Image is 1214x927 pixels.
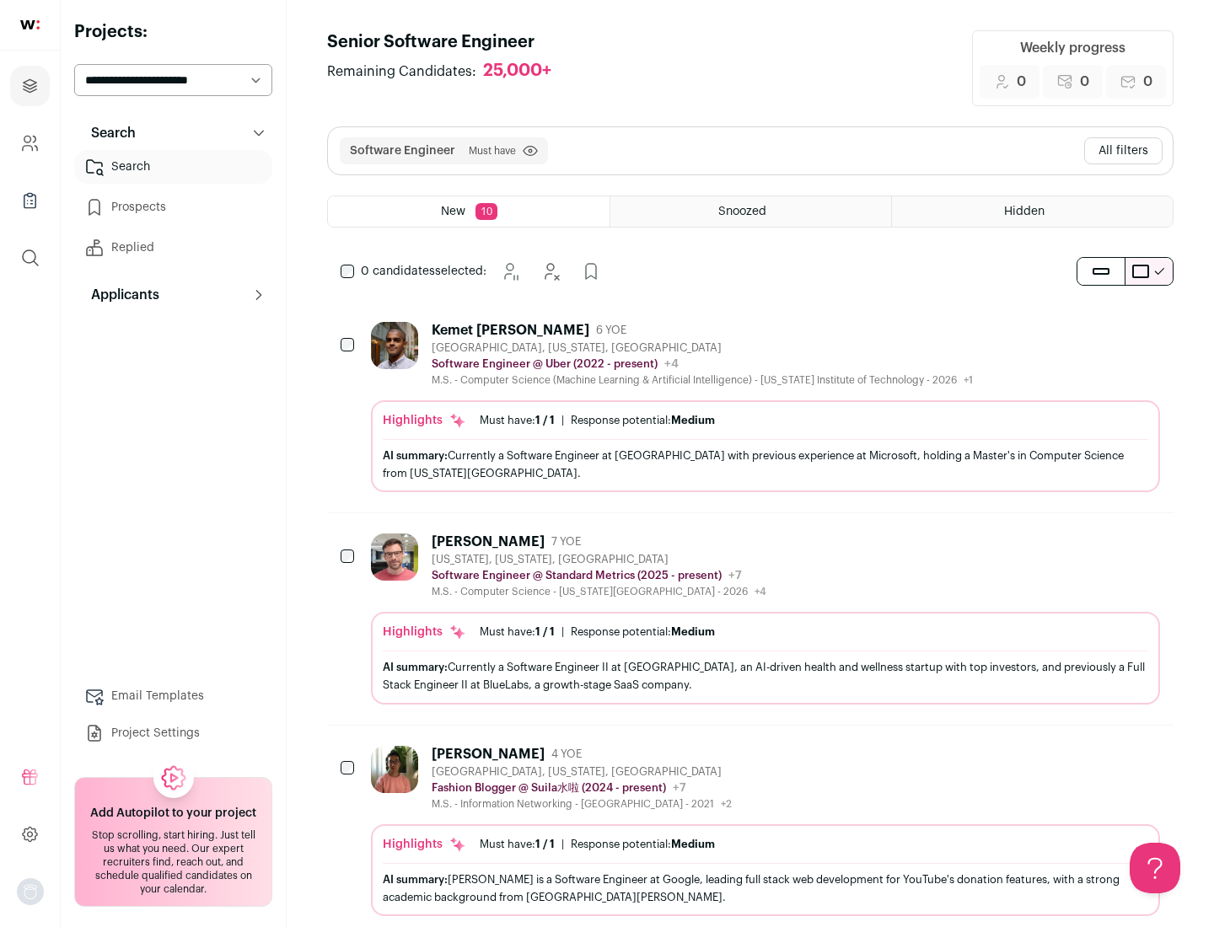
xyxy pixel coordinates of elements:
a: [PERSON_NAME] 4 YOE [GEOGRAPHIC_DATA], [US_STATE], [GEOGRAPHIC_DATA] Fashion Blogger @ Suila水啦 (2... [371,746,1160,916]
p: Software Engineer @ Uber (2022 - present) [432,357,658,371]
span: 0 candidates [361,265,435,277]
a: Company Lists [10,180,50,221]
div: Response potential: [571,625,715,639]
span: 1 / 1 [535,415,555,426]
div: Must have: [480,838,555,851]
img: 1d26598260d5d9f7a69202d59cf331847448e6cffe37083edaed4f8fc8795bfe [371,322,418,369]
iframe: Help Scout Beacon - Open [1130,843,1180,893]
button: Add to Prospects [574,255,608,288]
img: wellfound-shorthand-0d5821cbd27db2630d0214b213865d53afaa358527fdda9d0ea32b1df1b89c2c.svg [20,20,40,29]
div: [US_STATE], [US_STATE], [GEOGRAPHIC_DATA] [432,553,766,566]
p: Fashion Blogger @ Suila水啦 (2024 - present) [432,781,666,795]
img: 0fb184815f518ed3bcaf4f46c87e3bafcb34ea1ec747045ab451f3ffb05d485a [371,533,418,581]
span: 7 YOE [551,535,581,549]
span: 0 [1080,72,1089,92]
a: Add Autopilot to your project Stop scrolling, start hiring. Just tell us what you need. Our exper... [74,777,272,907]
h2: Projects: [74,20,272,44]
span: +1 [964,375,973,385]
span: Must have [469,144,516,158]
div: Kemet [PERSON_NAME] [432,322,589,339]
span: Medium [671,626,715,637]
div: [GEOGRAPHIC_DATA], [US_STATE], [GEOGRAPHIC_DATA] [432,765,732,779]
p: Applicants [81,285,159,305]
span: +4 [664,358,679,370]
span: Medium [671,839,715,849]
span: +7 [728,570,742,581]
a: Company and ATS Settings [10,123,50,163]
div: Currently a Software Engineer II at [GEOGRAPHIC_DATA], an AI-driven health and wellness startup w... [383,658,1148,694]
div: Highlights [383,412,466,429]
span: Hidden [1004,206,1045,217]
span: 10 [475,203,497,220]
span: AI summary: [383,662,448,672]
a: Prospects [74,190,272,224]
span: +7 [673,782,686,794]
div: Stop scrolling, start hiring. Just tell us what you need. Our expert recruiters find, reach out, ... [85,828,261,896]
span: AI summary: [383,450,448,461]
div: M.S. - Computer Science - [US_STATE][GEOGRAPHIC_DATA] - 2026 [432,585,766,598]
span: 1 / 1 [535,626,555,637]
span: 0 [1143,72,1152,92]
div: [PERSON_NAME] is a Software Engineer at Google, leading full stack web development for YouTube's ... [383,871,1148,906]
a: Projects [10,66,50,106]
span: 1 / 1 [535,839,555,849]
a: Search [74,150,272,184]
a: [PERSON_NAME] 7 YOE [US_STATE], [US_STATE], [GEOGRAPHIC_DATA] Software Engineer @ Standard Metric... [371,533,1160,704]
span: selected: [361,263,486,280]
span: +4 [755,587,766,597]
div: M.S. - Information Networking - [GEOGRAPHIC_DATA] - 2021 [432,797,732,811]
button: Software Engineer [350,142,455,159]
span: AI summary: [383,874,448,885]
ul: | [480,414,715,427]
button: Open dropdown [17,878,44,905]
div: [GEOGRAPHIC_DATA], [US_STATE], [GEOGRAPHIC_DATA] [432,341,973,355]
span: New [441,206,465,217]
h1: Senior Software Engineer [327,30,568,54]
ul: | [480,625,715,639]
span: Remaining Candidates: [327,62,476,82]
a: Hidden [892,196,1173,227]
div: 25,000+ [483,61,551,82]
img: 322c244f3187aa81024ea13e08450523775794405435f85740c15dbe0cd0baab.jpg [371,746,418,793]
button: All filters [1084,137,1163,164]
div: [PERSON_NAME] [432,746,545,763]
span: 0 [1017,72,1026,92]
div: M.S. - Computer Science (Machine Learning & Artificial Intelligence) - [US_STATE] Institute of Te... [432,373,973,387]
div: Highlights [383,624,466,640]
p: Software Engineer @ Standard Metrics (2025 - present) [432,569,722,582]
span: +2 [721,799,732,809]
span: Medium [671,415,715,426]
button: Search [74,116,272,150]
a: Kemet [PERSON_NAME] 6 YOE [GEOGRAPHIC_DATA], [US_STATE], [GEOGRAPHIC_DATA] Software Engineer @ Ub... [371,322,1160,492]
span: 6 YOE [596,324,626,337]
div: [PERSON_NAME] [432,533,545,550]
div: Must have: [480,625,555,639]
img: nopic.png [17,878,44,905]
span: 4 YOE [551,747,582,761]
a: Replied [74,231,272,265]
div: Response potential: [571,414,715,427]
a: Snoozed [610,196,891,227]
div: Response potential: [571,838,715,851]
h2: Add Autopilot to your project [90,805,256,822]
a: Email Templates [74,679,272,713]
a: Project Settings [74,716,272,750]
button: Applicants [74,278,272,312]
p: Search [81,123,136,143]
div: Weekly progress [1020,38,1125,58]
div: Must have: [480,414,555,427]
ul: | [480,838,715,851]
span: Snoozed [718,206,766,217]
div: Highlights [383,836,466,853]
button: Hide [534,255,567,288]
div: Currently a Software Engineer at [GEOGRAPHIC_DATA] with previous experience at Microsoft, holding... [383,447,1148,482]
button: Snooze [493,255,527,288]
